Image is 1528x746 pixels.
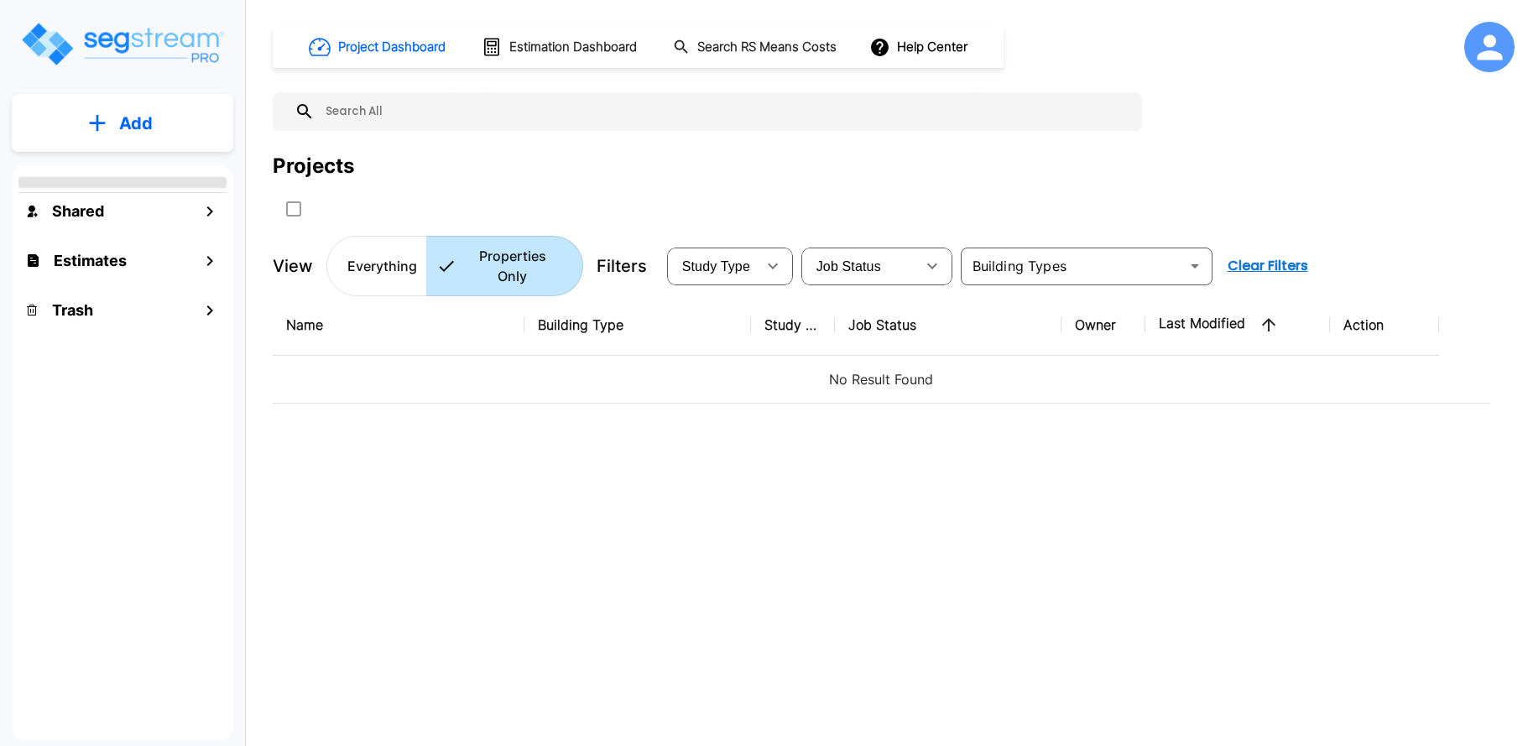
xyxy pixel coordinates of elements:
th: Job Status [835,295,1061,356]
p: Add [119,111,153,136]
h1: Shared [52,200,104,222]
button: Clear Filters [1221,249,1315,283]
th: Owner [1061,295,1145,356]
p: Filters [597,253,647,279]
p: Properties Only [463,246,562,286]
button: Search RS Means Costs [666,31,846,64]
h1: Search RS Means Costs [697,38,837,57]
button: Everything [326,236,427,296]
button: Project Dashboard [302,29,455,65]
button: SelectAll [277,192,310,226]
th: Last Modified [1145,295,1330,356]
div: Projects [273,151,354,181]
p: No Result Found [286,369,1476,389]
h1: Estimates [54,249,127,272]
th: Building Type [524,295,751,356]
th: Action [1330,295,1439,356]
button: Properties Only [426,236,583,296]
button: Open [1183,254,1207,278]
button: Add [12,99,233,148]
span: Study Type [682,259,750,274]
div: Select [805,243,915,290]
button: Estimation Dashboard [475,29,646,65]
h1: Trash [52,299,93,321]
h1: Project Dashboard [338,38,446,57]
th: Name [273,295,524,356]
input: Building Types [966,254,1180,278]
div: Platform [326,236,583,296]
div: Select [670,243,756,290]
button: Help Center [866,31,974,63]
span: Job Status [816,259,881,274]
th: Study Type [751,295,835,356]
h1: Estimation Dashboard [509,38,637,57]
input: Search All [315,92,1134,131]
p: Everything [347,256,417,276]
img: Logo [19,20,225,68]
p: View [273,253,313,279]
